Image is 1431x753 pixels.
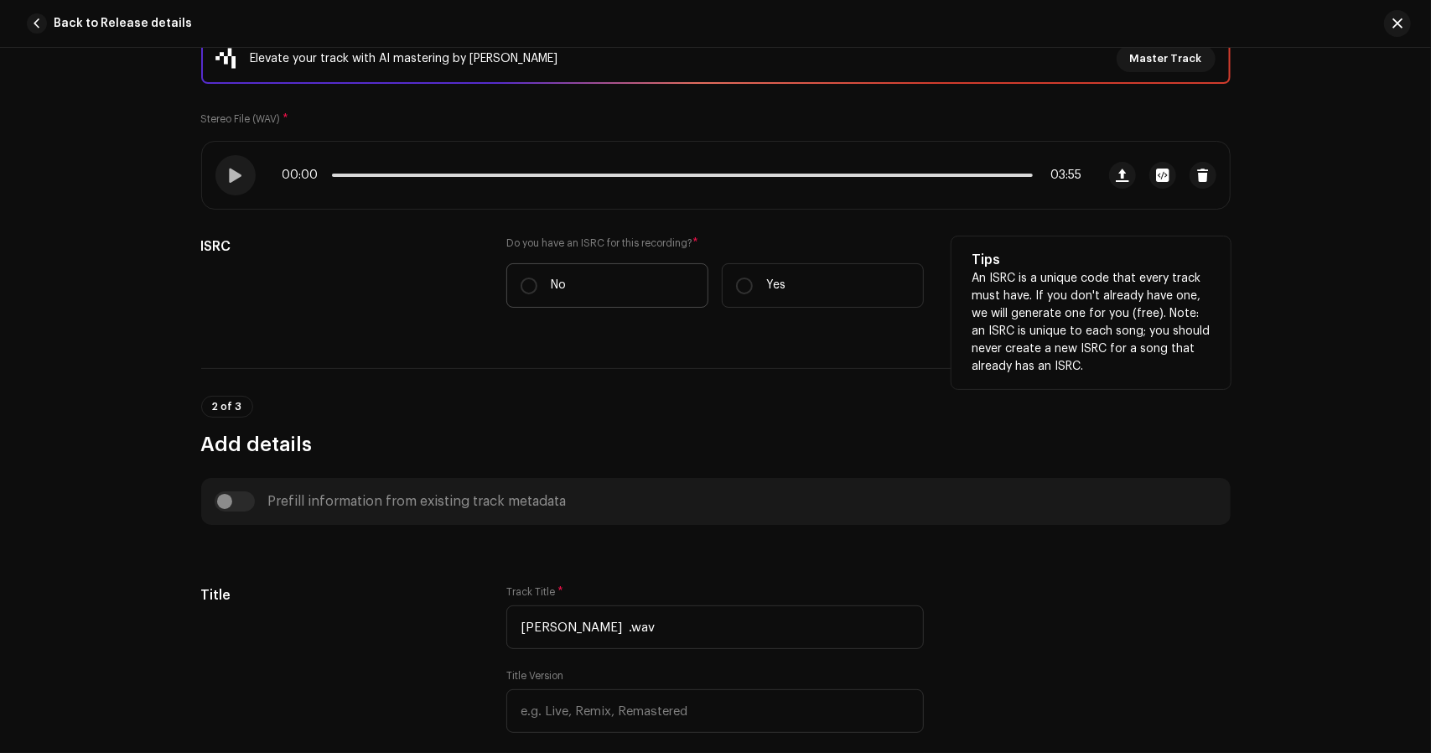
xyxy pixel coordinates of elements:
[766,277,785,294] p: Yes
[201,431,1231,458] h3: Add details
[201,236,480,257] h5: ISRC
[1040,169,1082,182] span: 03:55
[506,669,563,683] label: Title Version
[506,605,924,649] input: Enter the name of the track
[506,585,563,599] label: Track Title
[1117,45,1216,72] button: Master Track
[506,689,924,733] input: e.g. Live, Remix, Remastered
[201,585,480,605] h5: Title
[1130,42,1202,75] span: Master Track
[283,169,325,182] span: 00:00
[551,277,566,294] p: No
[972,270,1211,376] p: An ISRC is a unique code that every track must have. If you don't already have one, we will gener...
[506,236,924,250] label: Do you have an ISRC for this recording?
[251,49,558,69] div: Elevate your track with AI mastering by [PERSON_NAME]
[972,250,1211,270] h5: Tips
